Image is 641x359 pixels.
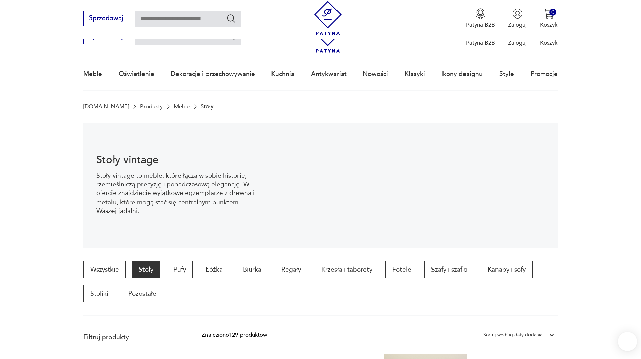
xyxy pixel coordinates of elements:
a: Ikony designu [441,59,483,89]
p: Stoły [201,103,213,110]
a: Stoliki [83,285,115,302]
a: Dekoracje i przechowywanie [171,59,255,89]
a: Antykwariat [311,59,347,89]
p: Koszyk [540,39,558,47]
div: Znaleziono 129 produktów [202,331,267,339]
a: Style [499,59,514,89]
a: Ikona medaluPatyna B2B [466,8,495,29]
img: Ikona koszyka [544,8,554,19]
div: Sortuj według daty dodania [483,331,542,339]
button: Szukaj [226,32,236,41]
a: Meble [174,103,190,110]
a: Oświetlenie [119,59,154,89]
button: Szukaj [226,13,236,23]
a: Sprzedawaj [83,16,129,22]
a: Kanapy i sofy [481,261,532,278]
a: Pufy [167,261,193,278]
p: Koszyk [540,21,558,29]
iframe: Smartsupp widget button [618,332,637,351]
button: Patyna B2B [466,8,495,29]
a: Krzesła i taborety [315,261,379,278]
a: Nowości [363,59,388,89]
a: Pozostałe [122,285,163,302]
a: Szafy i szafki [424,261,474,278]
a: Klasyki [405,59,425,89]
img: Ikona medalu [475,8,486,19]
p: Stoły vintage to meble, które łączą w sobie historię, rzemieślniczą precyzję i ponadczasową elega... [96,171,260,216]
a: Kuchnia [271,59,294,89]
a: Produkty [140,103,163,110]
div: 0 [549,9,556,16]
p: Filtruj produkty [83,333,182,342]
img: Ikonka użytkownika [512,8,523,19]
a: Biurka [236,261,268,278]
a: Promocje [531,59,558,89]
a: [DOMAIN_NAME] [83,103,129,110]
h1: Stoły vintage [96,155,260,165]
a: Fotele [385,261,418,278]
a: Regały [275,261,308,278]
a: Łóżka [199,261,229,278]
p: Zaloguj [508,39,527,47]
p: Zaloguj [508,21,527,29]
a: Meble [83,59,102,89]
p: Patyna B2B [466,21,495,29]
button: Sprzedawaj [83,11,129,26]
button: 0Koszyk [540,8,558,29]
button: Zaloguj [508,8,527,29]
a: Sprzedawaj [83,34,129,40]
img: Patyna - sklep z meblami i dekoracjami vintage [311,1,345,35]
a: Stoły [132,261,160,278]
p: Patyna B2B [466,39,495,47]
a: Wszystkie [83,261,125,278]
